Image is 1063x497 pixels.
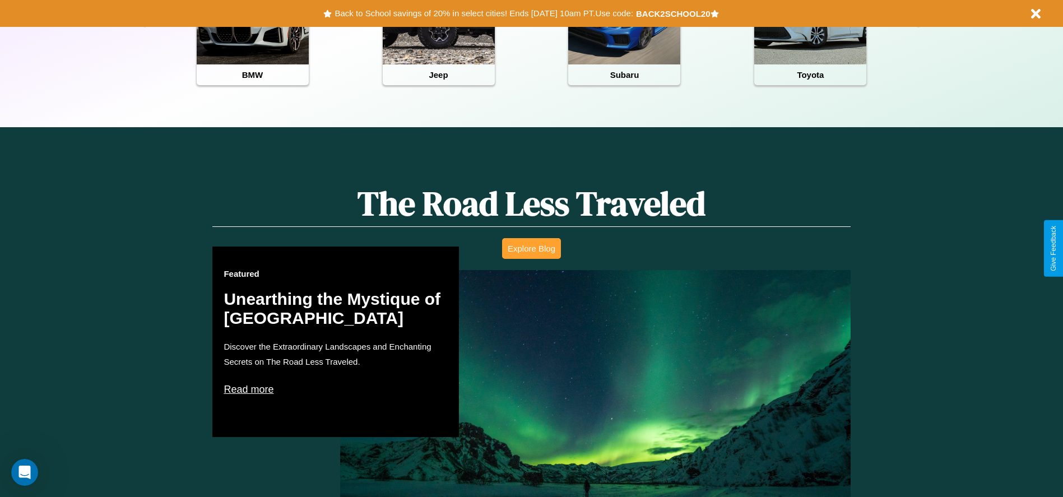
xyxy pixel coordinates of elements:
h3: Featured [224,269,448,278]
h4: Jeep [383,64,495,85]
h4: Subaru [568,64,680,85]
h4: Toyota [754,64,866,85]
b: BACK2SCHOOL20 [636,9,711,18]
iframe: Intercom live chat [11,459,38,486]
h2: Unearthing the Mystique of [GEOGRAPHIC_DATA] [224,290,448,328]
button: Explore Blog [502,238,561,259]
button: Back to School savings of 20% in select cities! Ends [DATE] 10am PT.Use code: [332,6,635,21]
p: Discover the Extraordinary Landscapes and Enchanting Secrets on The Road Less Traveled. [224,339,448,369]
p: Read more [224,380,448,398]
h4: BMW [197,64,309,85]
div: Give Feedback [1050,226,1057,271]
h1: The Road Less Traveled [212,180,850,227]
